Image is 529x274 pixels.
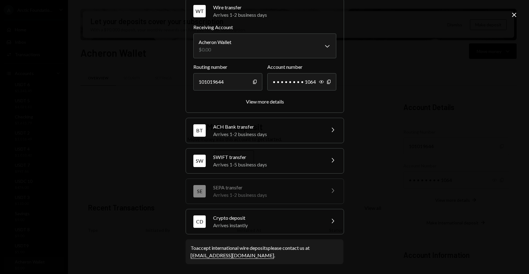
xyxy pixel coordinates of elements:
[213,11,336,19] div: Arrives 1-2 business days
[193,5,206,17] div: WT
[246,99,284,104] div: View more details
[186,179,344,204] button: SESEPA transferArrives 1-2 business days
[193,33,336,58] button: Receiving Account
[267,73,336,91] div: • • • • • • • • 1064
[191,252,274,259] a: [EMAIL_ADDRESS][DOMAIN_NAME]
[186,118,344,143] button: BTACH Bank transferArrives 1-2 business days
[213,161,321,168] div: Arrives 1-5 business days
[193,63,262,71] label: Routing number
[191,244,338,259] div: To accept international wire deposits please contact us at .
[193,124,206,137] div: BT
[193,155,206,167] div: SW
[186,209,344,234] button: CDCrypto depositArrives instantly
[193,24,336,105] div: WTWire transferArrives 1-2 business days
[213,4,336,11] div: Wire transfer
[193,185,206,197] div: SE
[213,184,321,191] div: SEPA transfer
[213,123,321,130] div: ACH Bank transfer
[193,73,262,91] div: 101019644
[193,215,206,228] div: CD
[246,99,284,105] button: View more details
[267,63,336,71] label: Account number
[213,214,321,222] div: Crypto deposit
[213,191,321,199] div: Arrives 1-2 business days
[193,24,336,31] label: Receiving Account
[213,130,321,138] div: Arrives 1-2 business days
[186,148,344,173] button: SWSWIFT transferArrives 1-5 business days
[213,153,321,161] div: SWIFT transfer
[213,222,321,229] div: Arrives instantly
